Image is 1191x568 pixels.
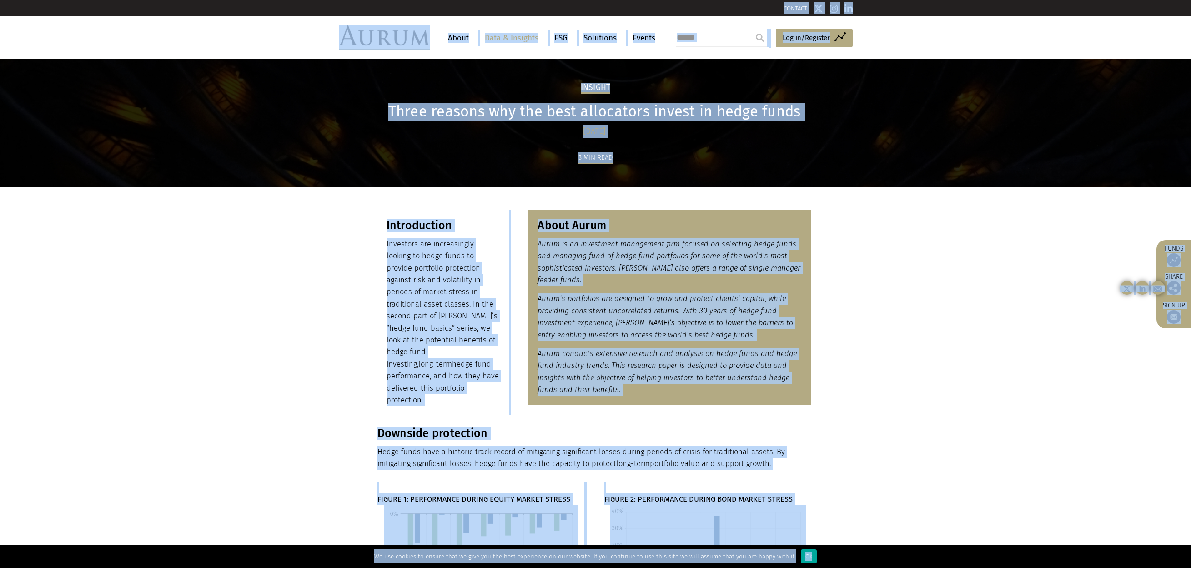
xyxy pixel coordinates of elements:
strong: FIGURE 2: PERFORMANCE DURING BOND MARKET STRESS [604,495,793,503]
span: Log in/Register [783,32,830,43]
a: CONTACT [784,5,807,12]
h2: Insight [581,83,611,94]
img: Twitter icon [814,4,823,13]
em: Aurum conducts extensive research and analysis on hedge funds and hedge fund industry trends. Thi... [538,349,797,394]
img: Aurum [339,25,430,50]
h3: About Aurum [538,219,802,232]
h1: Three reasons why the best allocators invest in hedge funds [377,103,812,121]
img: Share this post [1167,281,1181,295]
img: twitter-black.svg [1120,286,1134,292]
a: Solutions [579,30,621,46]
a: About [443,30,473,46]
a: Data & Insights [480,30,543,46]
div: 3 min read [578,152,613,164]
a: Events [628,30,655,46]
img: linkedin-black.svg [1136,286,1149,292]
div: [DATE] [377,125,812,138]
p: Investors are increasingly looking to hedge funds to provide portfolio protection against risk an... [387,238,500,406]
img: Access Funds [1167,253,1181,267]
h3: Downside protection [377,427,812,440]
a: Funds [1161,245,1186,267]
h3: Introduction [387,219,500,232]
p: Hedge funds have a historic track record of mitigating significant losses during periods of crisi... [377,446,812,470]
div: Ok [801,549,817,563]
img: email.svg [1151,286,1165,292]
em: Aurum is an investment management firm focused on selecting hedge funds and managing fund of hedg... [538,240,800,284]
img: Linkedin icon [844,4,853,13]
em: Aurum’s portfolios are designed to grow and protect clients’ capital, while providing consistent ... [538,294,793,339]
div: Share [1161,274,1186,295]
img: Sign up to our newsletter [1167,310,1181,324]
img: Instagram icon [830,4,838,13]
strong: FIGURE 1: PERFORMANCE DURING EQUITY MARKET STRESS [377,495,570,503]
input: Submit [751,29,769,47]
a: Sign up [1161,302,1186,324]
a: Log in/Register [776,29,853,48]
span: long-term [418,360,452,368]
a: ESG [550,30,572,46]
span: long-term [616,459,650,468]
